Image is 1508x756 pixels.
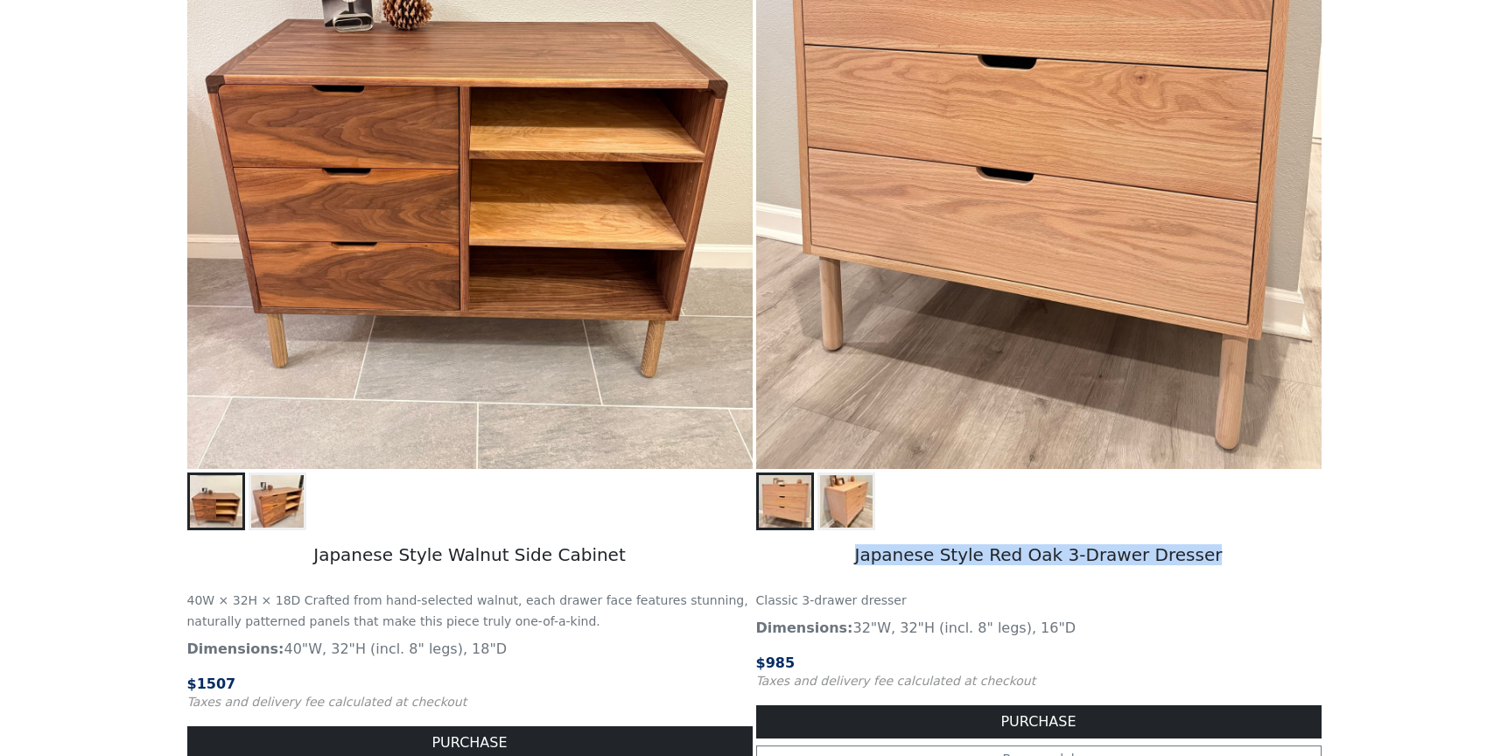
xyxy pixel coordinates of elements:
[759,475,811,528] img: Japanese Style Red Oak 3-Drawer Dresser - Front
[756,654,796,671] span: $ 985
[756,593,907,607] small: Classic 3-drawer dresser
[187,640,284,657] strong: Dimensions:
[251,475,304,528] img: Japanese Style Walnut Side Cabinet - Stunning Drawer Faces
[187,675,236,692] span: $ 1507
[187,530,753,583] h5: Japanese Style Walnut Side Cabinet
[756,619,853,636] strong: Dimensions:
[756,674,1036,688] small: Taxes and delivery fee calculated at checkout
[756,530,1322,583] h5: Japanese Style Red Oak 3-Drawer Dresser
[187,593,748,628] small: 40W × 32H × 18D Crafted from hand-selected walnut, each drawer face features stunning, naturally ...
[187,695,467,709] small: Taxes and delivery fee calculated at checkout
[187,639,753,660] p: 40"W, 32"H (incl. 8" legs), 18"D
[820,475,873,528] img: Japanese Style Red Oak 3-Drawer Dresser - Side
[756,705,1322,738] button: PURCHASE
[756,618,1322,639] p: 32"W, 32"H (incl. 8" legs), 16"D
[190,475,242,528] img: Japanese Style Walnut Side Cabinet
